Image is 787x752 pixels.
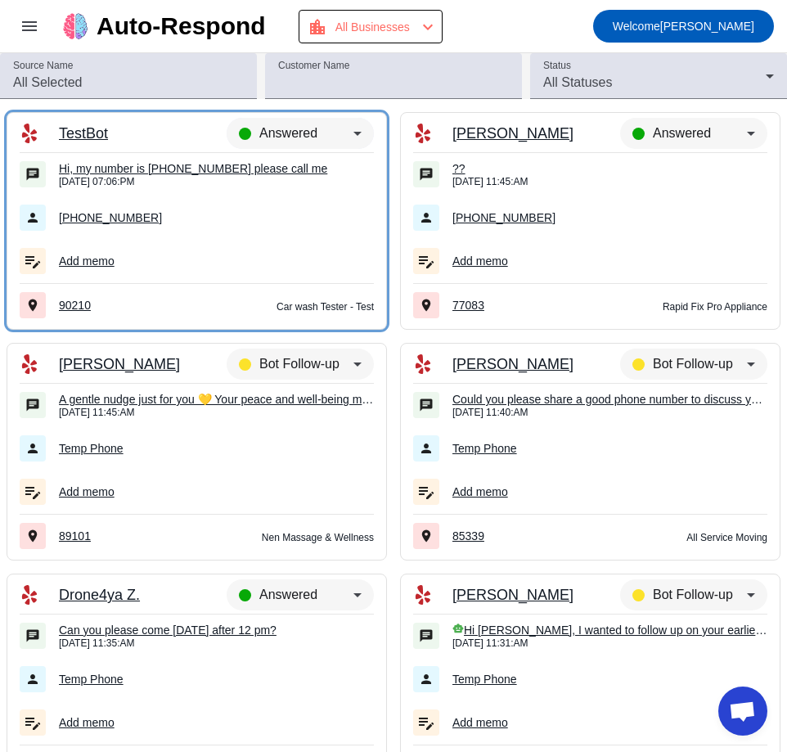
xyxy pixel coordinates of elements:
mat-icon: Yelp [413,354,433,374]
div: [PERSON_NAME] [452,584,610,606]
div: ?? [452,161,767,176]
div: [DATE] 11:45:AM [59,407,374,418]
div: Add memo [59,250,374,272]
mat-label: Status [543,61,571,71]
mat-icon: Yelp [20,354,39,374]
div: Could you please share a good phone number to discuss your request in more detail?​ [452,392,767,407]
div: Payment Issue [308,16,438,38]
div: Nen Massage & Wellness [233,530,375,545]
img: logo [62,13,88,39]
a: [PHONE_NUMBER] [452,208,555,227]
div: All Service Moving [627,530,768,545]
div: Add memo [59,712,374,733]
div: Can you please come [DATE] after 12 pm? [59,623,374,637]
div: Add memo [452,250,767,272]
a: Temp Phone [452,439,517,458]
a: Temp Phone [59,669,124,689]
mat-icon: menu [20,16,39,36]
div: Drone4ya Z. [59,584,217,606]
div: [DATE] 11:35:AM [59,637,374,649]
div: Hi [PERSON_NAME], I wanted to follow up on your earlier message regarding your potential legal co... [452,623,767,637]
span: Bot Follow-up [259,357,340,371]
span: All Statuses [543,75,612,89]
a: Temp Phone [452,669,517,689]
span: Bot Follow-up [653,588,733,601]
mat-icon: Yelp [20,124,39,143]
div: [DATE] 11:31:AM [452,637,767,649]
div: Add memo [452,481,767,502]
button: All Businesses [299,10,443,43]
mat-icon: location_city [308,17,327,37]
mat-icon: Yelp [20,585,39,605]
span: Bot Follow-up [653,357,733,371]
div: Rapid Fix Pro Appliance [627,299,768,314]
a: Temp Phone [59,439,124,458]
div: [PERSON_NAME] [452,123,610,144]
span: Answered [259,126,317,140]
a: [PHONE_NUMBER] [59,208,162,227]
div: [DATE] 11:45:AM [452,176,767,187]
div: [PERSON_NAME] [452,353,610,375]
div: TestBot [59,123,217,144]
div: 85339 [452,525,610,547]
mat-icon: chevron_left [418,17,438,37]
mat-icon: Yelp [413,585,433,605]
div: Auto-Respond [97,15,266,38]
span: All Businesses [335,16,410,38]
div: Car wash Tester - Test [233,299,375,314]
div: [PERSON_NAME] [59,353,217,375]
span: Answered [259,588,317,601]
mat-icon: Yelp [413,124,433,143]
span: [PERSON_NAME] [613,15,754,38]
div: A gentle nudge just for you 💛 Your peace and well-being matter -- and your body deserves a moment... [59,392,374,407]
span: Welcome [613,20,660,33]
div: 89101 [59,525,217,547]
div: Add memo [452,712,767,733]
mat-label: Source Name [13,61,73,71]
div: Hi, my number is [PHONE_NUMBER] please call me [59,161,374,176]
mat-icon: smart_toy [452,623,464,634]
input: All Selected [13,73,244,92]
div: [DATE] 11:40:AM [452,407,767,418]
button: Welcome[PERSON_NAME] [593,10,774,43]
div: 77083 [452,295,610,316]
mat-label: Customer Name [278,61,349,71]
div: [DATE] 07:06:PM [59,176,374,187]
div: 90210 [59,295,217,316]
div: Add memo [59,481,374,502]
a: Open chat [718,687,767,736]
span: Answered [653,126,711,140]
